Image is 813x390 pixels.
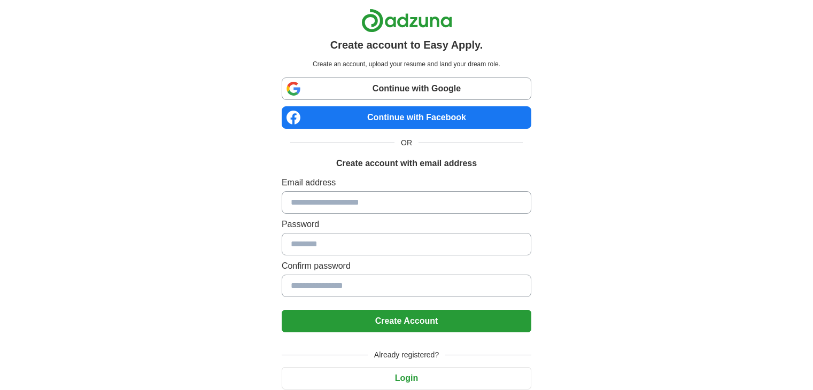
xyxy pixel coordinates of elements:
h1: Create account with email address [336,157,477,170]
span: OR [394,137,419,149]
label: Email address [282,176,531,189]
h1: Create account to Easy Apply. [330,37,483,53]
a: Continue with Google [282,77,531,100]
button: Login [282,367,531,389]
a: Continue with Facebook [282,106,531,129]
img: Adzuna logo [361,9,452,33]
a: Login [282,373,531,383]
span: Already registered? [368,349,445,361]
label: Password [282,218,531,231]
button: Create Account [282,310,531,332]
p: Create an account, upload your resume and land your dream role. [284,59,529,69]
label: Confirm password [282,260,531,272]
